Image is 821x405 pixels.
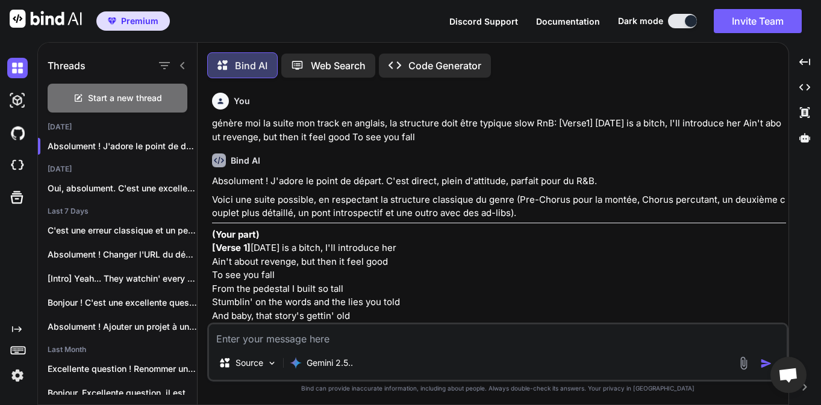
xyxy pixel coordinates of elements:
[7,155,28,176] img: cloudideIcon
[48,58,86,73] h1: Threads
[121,15,158,27] span: Premium
[96,11,170,31] button: premiumPremium
[48,297,197,309] p: Bonjour ! C'est une excellente question qui...
[408,58,481,73] p: Code Generator
[618,15,663,27] span: Dark mode
[770,357,807,393] div: Ouvrir le chat
[234,95,250,107] h6: You
[449,16,518,26] span: Discord Support
[48,140,197,152] p: Absolument ! J'adore le point de départ....
[449,15,518,28] button: Discord Support
[48,273,197,285] p: [Intro] Yeah... They watchin' every move... Let...
[7,123,28,143] img: githubDark
[212,228,786,323] p: [DATE] is a bitch, I'll introduce her Ain't about revenge, but then it feel good To see you fall ...
[714,9,802,33] button: Invite Team
[7,90,28,111] img: darkAi-studio
[48,321,197,333] p: Absolument ! Ajouter un projet à une...
[48,387,197,399] p: Bonjour, Excellente question, il est primordial de...
[737,356,751,370] img: attachment
[7,58,28,78] img: darkChat
[48,363,197,375] p: Excellente question ! Renommer un Volume Logique...
[267,358,277,368] img: Pick Models
[7,365,28,386] img: settings
[290,357,302,369] img: Gemini 2.5 Pro
[38,206,197,216] h2: Last 7 Days
[48,224,197,237] p: C'est une erreur classique et un peu...
[10,10,82,28] img: Bind AI
[38,122,197,132] h2: [DATE]
[212,193,786,220] p: Voici une suite possible, en respectant la structure classique du genre (Pre-Chorus pour la monté...
[38,164,197,174] h2: [DATE]
[88,92,162,104] span: Start a new thread
[536,15,600,28] button: Documentation
[236,357,263,369] p: Source
[207,384,788,393] p: Bind can provide inaccurate information, including about people. Always double-check its answers....
[212,175,786,188] p: Absolument ! J'adore le point de départ. C'est direct, plein d'attitude, parfait pour du R&B.
[48,182,197,194] p: Oui, absolument. C'est une excellente id...
[212,117,786,144] p: génère moi la suite mon track en anglais, la structure doit être typique slow RnB: [Verse1] [DATE...
[536,16,600,26] span: Documentation
[212,229,260,240] strong: (Your part)
[307,357,353,369] p: Gemini 2.5..
[108,17,116,25] img: premium
[212,242,251,253] strong: [Verse 1]
[311,58,366,73] p: Web Search
[38,345,197,354] h2: Last Month
[760,357,772,369] img: icon
[231,155,260,167] h6: Bind AI
[235,58,267,73] p: Bind AI
[48,249,197,261] p: Absolument ! Changer l'URL du dépôt distant...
